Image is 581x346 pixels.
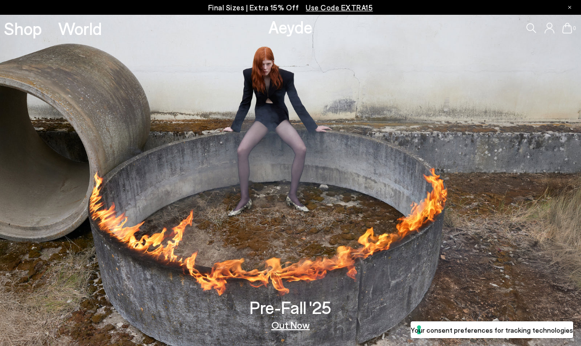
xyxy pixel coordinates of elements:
[411,321,573,338] button: Your consent preferences for tracking technologies
[58,20,102,37] a: World
[250,299,331,316] h3: Pre-Fall '25
[4,20,42,37] a: Shop
[268,16,313,37] a: Aeyde
[208,1,373,14] p: Final Sizes | Extra 15% Off
[411,325,573,335] label: Your consent preferences for tracking technologies
[572,26,577,31] span: 0
[271,320,310,330] a: Out Now
[562,23,572,34] a: 0
[306,3,373,12] span: Navigate to /collections/ss25-final-sizes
